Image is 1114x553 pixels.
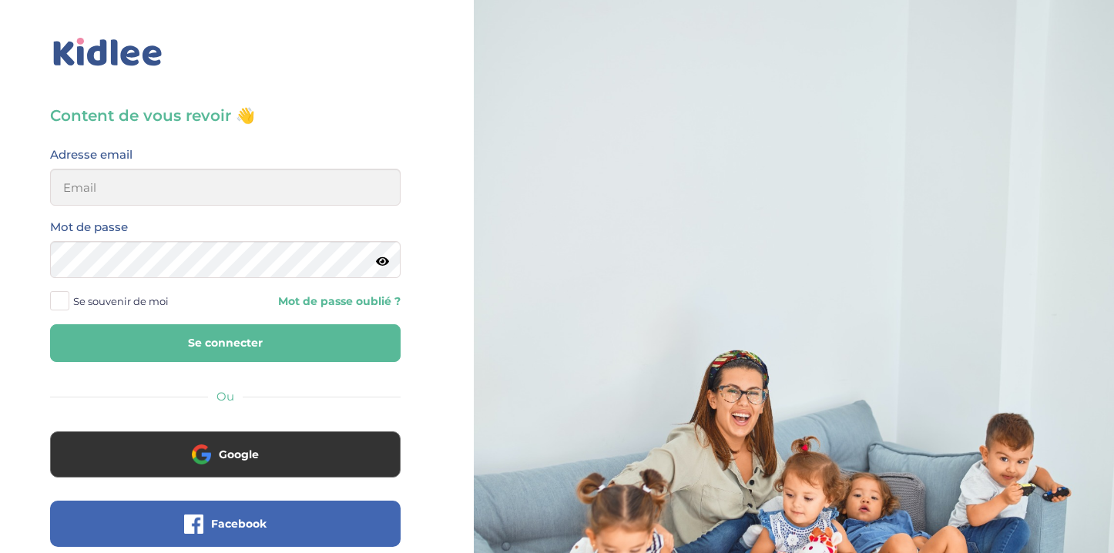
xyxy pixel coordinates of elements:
[50,35,166,70] img: logo_kidlee_bleu
[237,294,401,309] a: Mot de passe oublié ?
[50,431,401,478] button: Google
[50,105,401,126] h3: Content de vous revoir 👋
[50,457,401,472] a: Google
[73,291,169,311] span: Se souvenir de moi
[50,145,133,165] label: Adresse email
[211,516,267,531] span: Facebook
[216,389,234,404] span: Ou
[50,527,401,541] a: Facebook
[50,169,401,206] input: Email
[50,324,401,362] button: Se connecter
[184,514,203,534] img: facebook.png
[192,444,211,464] img: google.png
[50,501,401,547] button: Facebook
[50,217,128,237] label: Mot de passe
[219,447,259,462] span: Google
